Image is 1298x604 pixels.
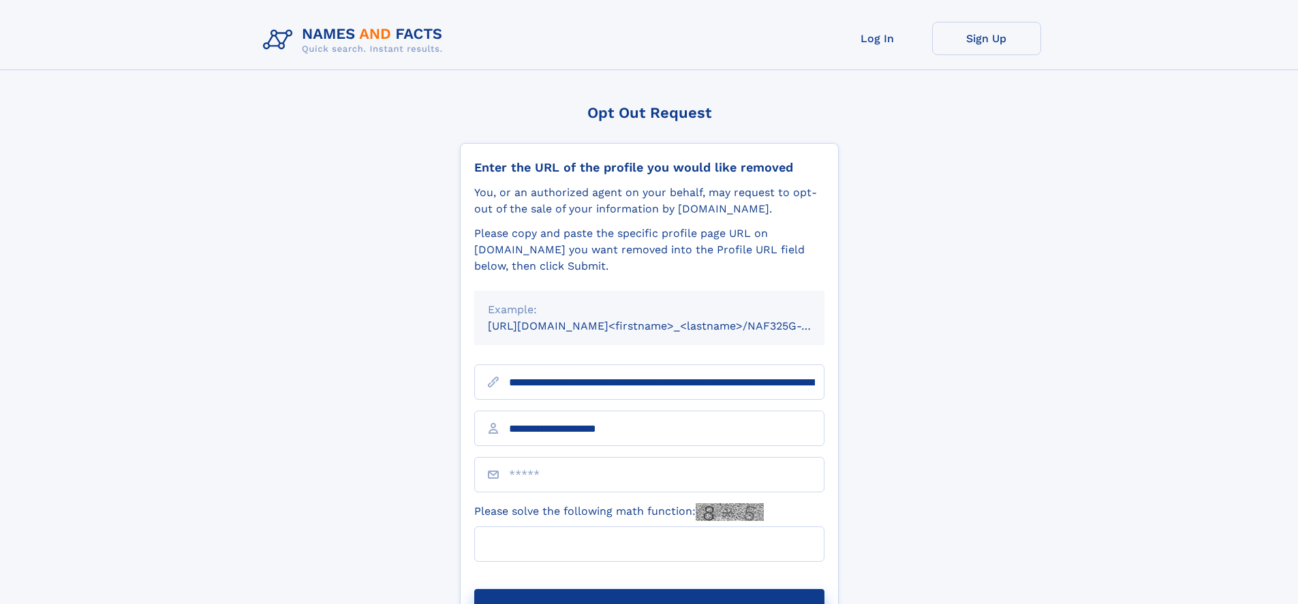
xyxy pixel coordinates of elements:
[488,319,850,332] small: [URL][DOMAIN_NAME]<firstname>_<lastname>/NAF325G-xxxxxxxx
[474,160,824,175] div: Enter the URL of the profile you would like removed
[258,22,454,59] img: Logo Names and Facts
[823,22,932,55] a: Log In
[932,22,1041,55] a: Sign Up
[474,503,764,521] label: Please solve the following math function:
[488,302,811,318] div: Example:
[474,185,824,217] div: You, or an authorized agent on your behalf, may request to opt-out of the sale of your informatio...
[474,225,824,274] div: Please copy and paste the specific profile page URL on [DOMAIN_NAME] you want removed into the Pr...
[460,104,839,121] div: Opt Out Request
